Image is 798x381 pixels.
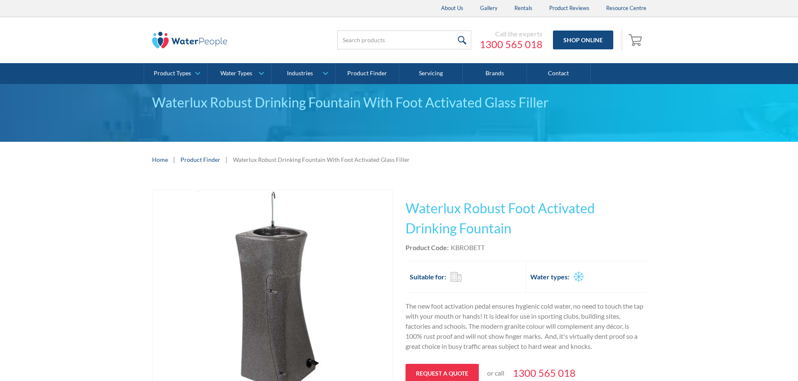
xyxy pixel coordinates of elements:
img: shopping cart [628,33,644,46]
div: Waterlux Robust Drinking Fountain With Foot Activated Glass Filler [233,155,410,164]
a: Contact [527,63,591,84]
div: | [172,154,176,164]
div: | [225,154,229,164]
a: Product Finder [181,155,220,164]
div: Product Types [154,70,191,77]
a: Water Types [208,63,271,84]
div: Waterlux Robust Drinking Fountain With Foot Activated Glass Filler [152,92,646,113]
a: Shop Online [553,31,613,49]
a: Servicing [399,63,463,84]
h2: Water types: [530,272,569,282]
p: or call [487,368,504,378]
a: Brands [463,63,527,84]
p: The new foot activation pedal ensures hygienic cold water, no need to touch the tap with your mou... [405,301,646,351]
div: Water Types [220,70,252,77]
div: Call the experts [480,30,542,38]
div: Industries [287,70,313,77]
h2: Suitable for: [410,272,446,282]
a: Product Finder [336,63,399,84]
a: 1300 565 018 [480,38,542,51]
a: 1300 565 018 [513,366,576,381]
a: Open cart [626,30,646,50]
strong: Product Code: [405,243,449,251]
a: Home [152,155,168,164]
a: Product Types [144,63,207,84]
h1: Waterlux Robust Foot Activated Drinking Fountain [405,198,646,238]
input: Search products [337,31,471,49]
a: Industries [271,63,335,84]
div: KBROBETT [451,243,485,253]
img: The Water People [152,32,227,49]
